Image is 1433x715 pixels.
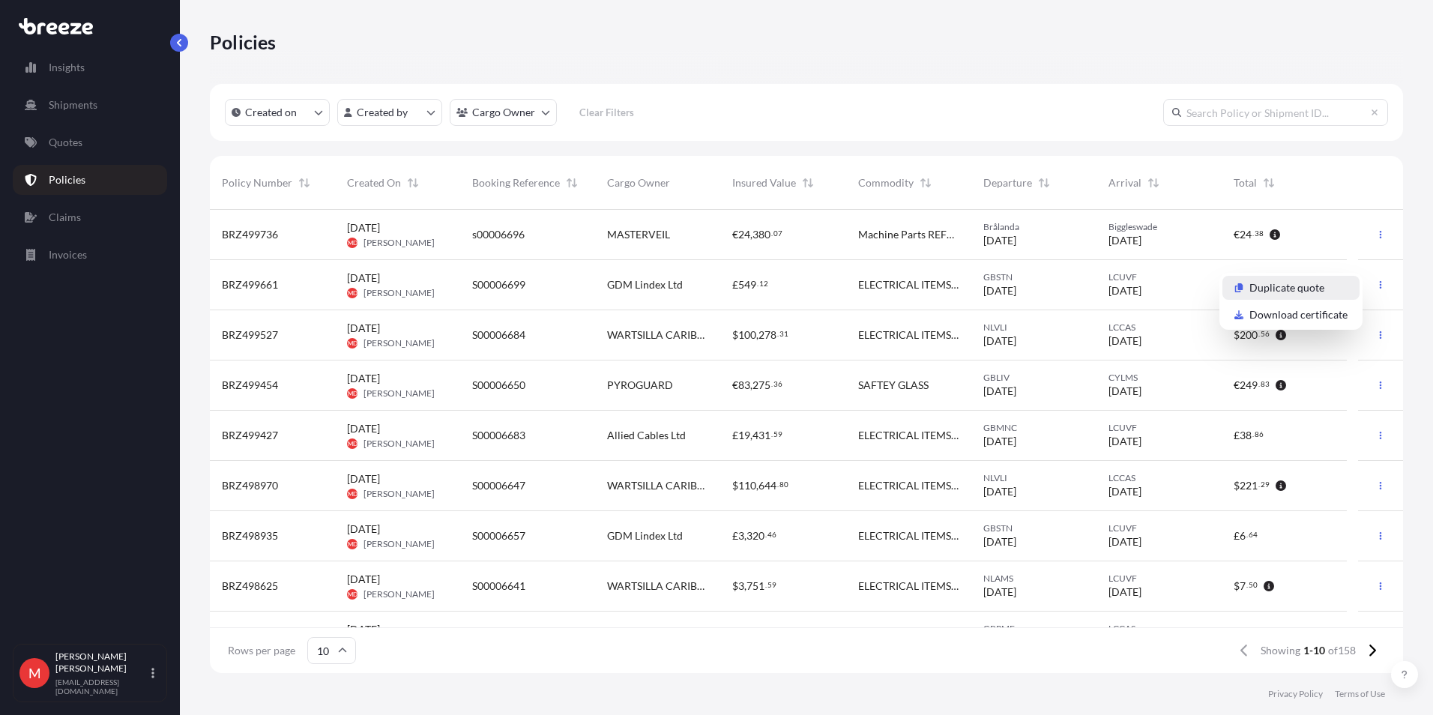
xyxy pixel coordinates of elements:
p: Policies [210,30,277,54]
p: Duplicate quote [1249,280,1324,295]
p: Download certificate [1249,307,1348,322]
a: Download certificate [1222,303,1360,327]
a: Duplicate quote [1222,276,1360,300]
div: Actions [1219,273,1363,330]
